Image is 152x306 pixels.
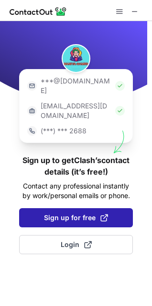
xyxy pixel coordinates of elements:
[115,106,125,116] img: Check Icon
[41,101,111,120] p: [EMAIL_ADDRESS][DOMAIN_NAME]
[19,208,133,227] button: Sign up for free
[27,106,37,116] img: https://contactout.com/extension/app/static/media/login-work-icon.638a5007170bc45168077fde17b29a1...
[115,81,125,91] img: Check Icon
[19,235,133,254] button: Login
[19,181,133,200] p: Contact any professional instantly by work/personal emails or phone.
[27,81,37,91] img: https://contactout.com/extension/app/static/media/login-email-icon.f64bce713bb5cd1896fef81aa7b14a...
[19,154,133,177] h1: Sign up to get Clash’s contact details (it’s free!)
[41,76,111,95] p: ***@[DOMAIN_NAME]
[62,44,90,73] img: Clash of clans fighters
[27,126,37,136] img: https://contactout.com/extension/app/static/media/login-phone-icon.bacfcb865e29de816d437549d7f4cb...
[44,213,108,223] span: Sign up for free
[61,240,92,249] span: Login
[10,6,67,17] img: ContactOut v5.3.10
